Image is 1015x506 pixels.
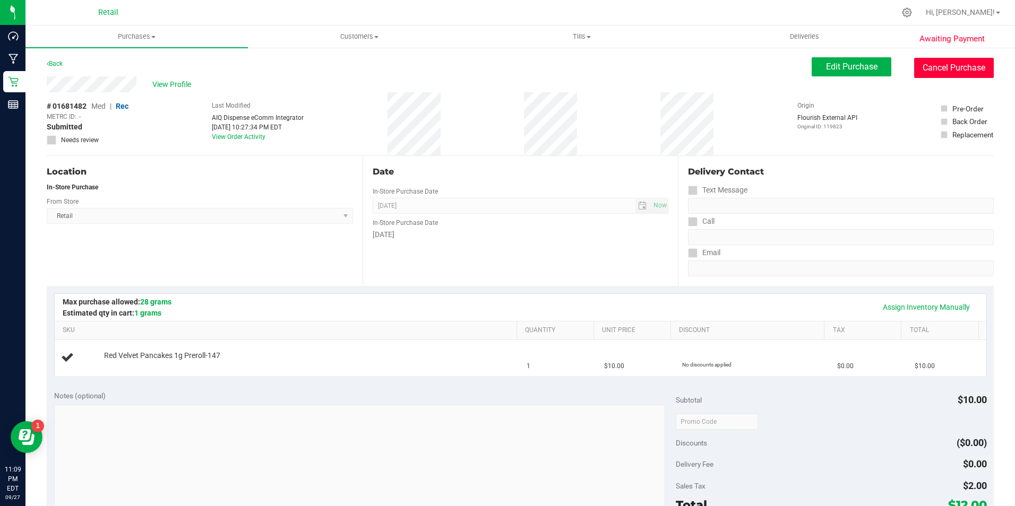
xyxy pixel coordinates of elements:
[602,326,666,335] a: Unit Price
[373,165,669,178] div: Date
[952,103,984,114] div: Pre-Order
[910,326,974,335] a: Total
[682,362,732,368] span: No discounts applied
[797,101,814,110] label: Origin
[471,32,693,41] span: Tills
[134,309,161,317] span: 1 grams
[952,129,993,140] div: Replacement
[676,482,706,490] span: Sales Tax
[63,309,161,317] span: Estimated qty in cart:
[826,62,878,72] span: Edit Purchase
[47,60,63,67] a: Back
[688,229,994,245] input: Format: (999) 999-9999
[8,99,19,110] inline-svg: Reports
[604,361,624,371] span: $10.00
[373,229,669,240] div: [DATE]
[110,102,111,110] span: |
[63,326,512,335] a: SKU
[957,437,987,448] span: ($0.00)
[47,112,76,121] span: METRC ID:
[8,31,19,41] inline-svg: Dashboard
[963,458,987,469] span: $0.00
[47,197,79,206] label: From Store
[958,394,987,405] span: $10.00
[47,165,353,178] div: Location
[776,32,833,41] span: Deliveries
[688,182,747,198] label: Text Message
[47,101,87,112] span: # 01681482
[373,187,438,196] label: In-Store Purchase Date
[812,57,891,76] button: Edit Purchase
[212,101,251,110] label: Last Modified
[952,116,987,127] div: Back Order
[25,25,248,48] a: Purchases
[876,298,977,316] a: Assign Inventory Manually
[79,112,81,121] span: -
[676,460,713,468] span: Delivery Fee
[63,298,171,306] span: Max purchase allowed:
[98,8,118,17] span: Retail
[91,102,106,110] span: Med
[688,245,720,260] label: Email
[116,102,128,110] span: Rec
[688,214,715,229] label: Call
[248,32,470,41] span: Customers
[688,198,994,214] input: Format: (999) 999-9999
[212,123,304,132] div: [DATE] 10:27:34 PM EDT
[373,218,438,228] label: In-Store Purchase Date
[54,391,106,400] span: Notes (optional)
[915,361,935,371] span: $10.00
[5,465,21,493] p: 11:09 PM EDT
[248,25,470,48] a: Customers
[212,113,304,123] div: AIQ Dispense eComm Integrator
[837,361,854,371] span: $0.00
[525,326,589,335] a: Quantity
[11,421,42,453] iframe: Resource center
[914,58,994,78] button: Cancel Purchase
[676,433,707,452] span: Discounts
[679,326,820,335] a: Discount
[47,184,98,191] strong: In-Store Purchase
[8,54,19,64] inline-svg: Manufacturing
[8,76,19,87] inline-svg: Retail
[212,133,265,141] a: View Order Activity
[797,113,857,130] div: Flourish External API
[926,8,995,16] span: Hi, [PERSON_NAME]!
[797,123,857,130] p: Original ID: 119823
[676,414,758,430] input: Promo Code
[527,361,530,371] span: 1
[676,396,702,404] span: Subtotal
[919,33,985,45] span: Awaiting Payment
[5,493,21,501] p: 09/27
[688,165,994,178] div: Delivery Contact
[471,25,693,48] a: Tills
[833,326,897,335] a: Tax
[104,351,220,361] span: Red Velvet Pancakes 1g Preroll-147
[152,79,195,90] span: View Profile
[963,480,987,491] span: $2.00
[140,298,171,306] span: 28 grams
[31,420,44,432] iframe: Resource center unread badge
[61,135,99,145] span: Needs review
[47,121,82,133] span: Submitted
[693,25,916,48] a: Deliveries
[25,32,248,41] span: Purchases
[900,7,914,18] div: Manage settings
